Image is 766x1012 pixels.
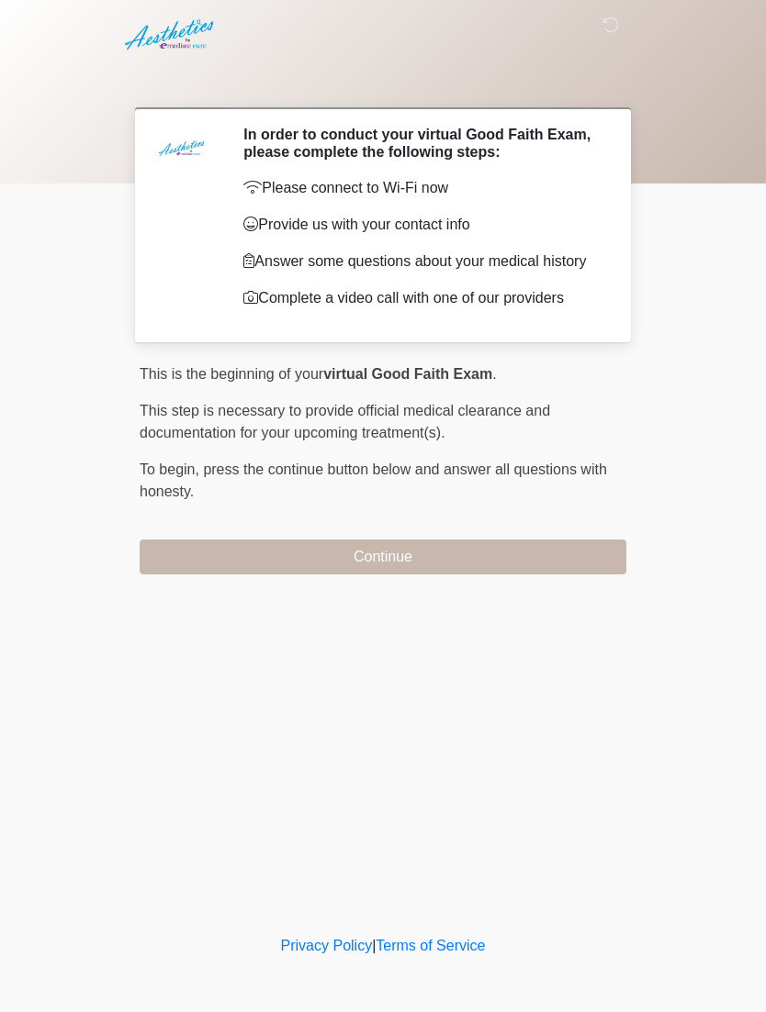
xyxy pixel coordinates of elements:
[140,462,607,499] span: press the continue button below and answer all questions with honesty.
[140,462,203,477] span: To begin,
[492,366,496,382] span: .
[243,214,599,236] p: Provide us with your contact info
[243,287,599,309] p: Complete a video call with one of our providers
[126,66,640,100] h1: ‎ ‎ ‎
[243,250,599,272] p: Answer some questions about your medical history
[140,403,550,440] span: This step is necessary to provide official medical clearance and documentation for your upcoming ...
[243,177,599,199] p: Please connect to Wi-Fi now
[323,366,492,382] strong: virtual Good Faith Exam
[243,126,599,161] h2: In order to conduct your virtual Good Faith Exam, please complete the following steps:
[140,539,626,574] button: Continue
[121,14,221,56] img: Aesthetics by Emediate Cure Logo
[281,938,373,953] a: Privacy Policy
[372,938,376,953] a: |
[140,366,323,382] span: This is the beginning of your
[376,938,485,953] a: Terms of Service
[153,126,208,181] img: Agent Avatar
